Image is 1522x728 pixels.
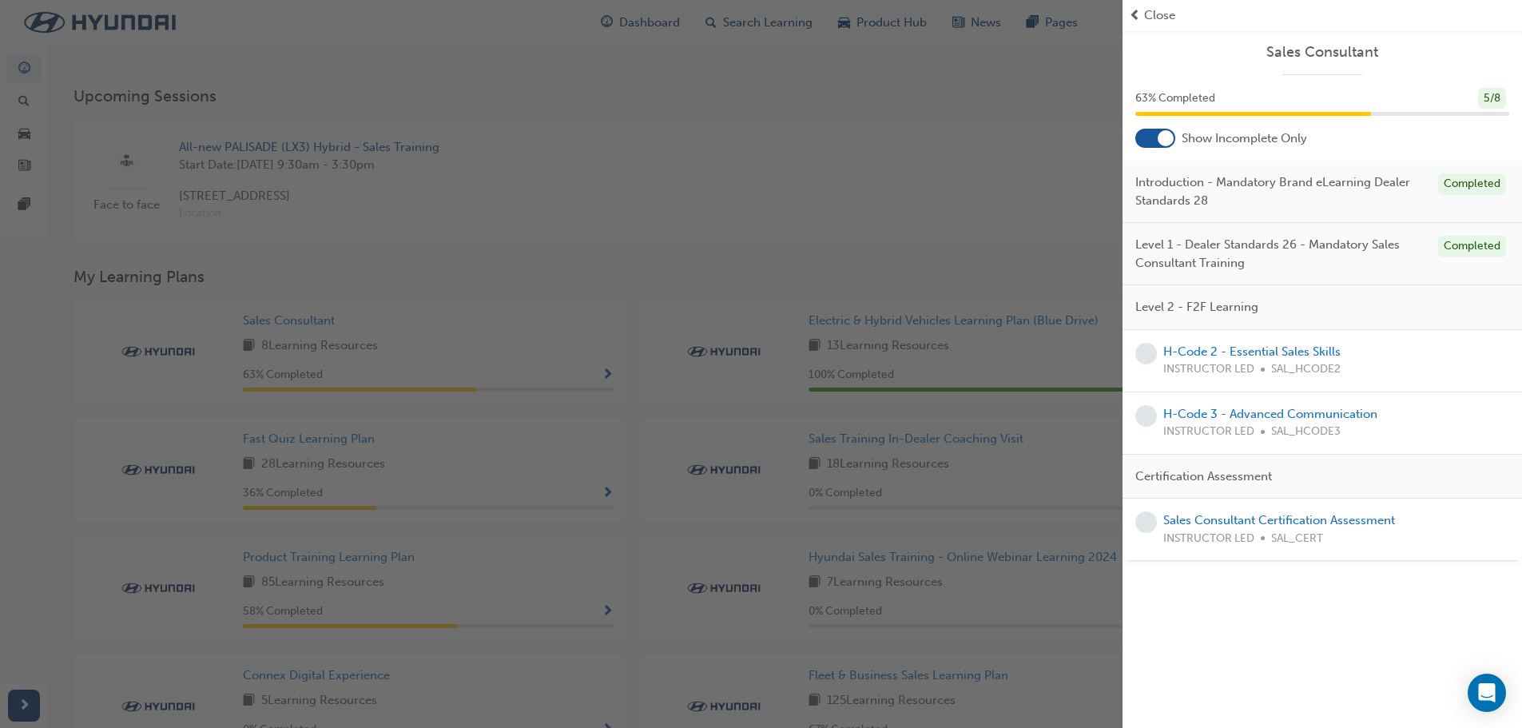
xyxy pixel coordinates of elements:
span: SAL_HCODE3 [1271,423,1341,441]
span: INSTRUCTOR LED [1163,360,1254,379]
div: Completed [1438,173,1506,195]
span: Close [1144,6,1175,25]
span: prev-icon [1129,6,1141,25]
span: 63 % Completed [1135,90,1215,108]
span: Level 1 - Dealer Standards 26 - Mandatory Sales Consultant Training [1135,236,1425,272]
span: SAL_CERT [1271,530,1323,548]
a: H-Code 2 - Essential Sales Skills [1163,344,1341,359]
span: Introduction - Mandatory Brand eLearning Dealer Standards 28 [1135,173,1425,209]
div: Completed [1438,236,1506,257]
span: learningRecordVerb_NONE-icon [1135,405,1157,427]
a: H-Code 3 - Advanced Communication [1163,407,1377,421]
span: learningRecordVerb_NONE-icon [1135,511,1157,533]
button: prev-iconClose [1129,6,1516,25]
span: learningRecordVerb_NONE-icon [1135,343,1157,364]
div: 5 / 8 [1478,88,1506,109]
div: Open Intercom Messenger [1468,674,1506,712]
span: Certification Assessment [1135,467,1272,486]
span: INSTRUCTOR LED [1163,530,1254,548]
span: INSTRUCTOR LED [1163,423,1254,441]
span: Level 2 - F2F Learning [1135,298,1258,316]
a: Sales Consultant [1135,43,1509,62]
span: Show Incomplete Only [1182,129,1307,148]
span: SAL_HCODE2 [1271,360,1341,379]
a: Sales Consultant Certification Assessment [1163,513,1395,527]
